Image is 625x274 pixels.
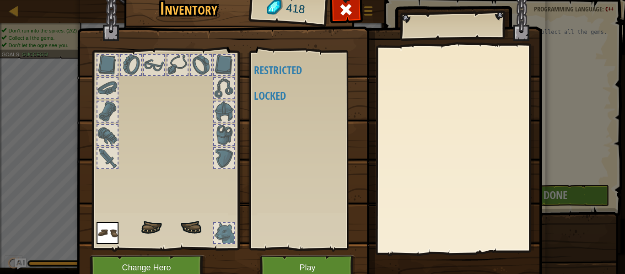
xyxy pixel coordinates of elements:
img: portrait.png [97,222,119,244]
h4: Restricted [254,64,369,76]
img: male.png [119,103,232,236]
h4: Locked [254,90,369,102]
